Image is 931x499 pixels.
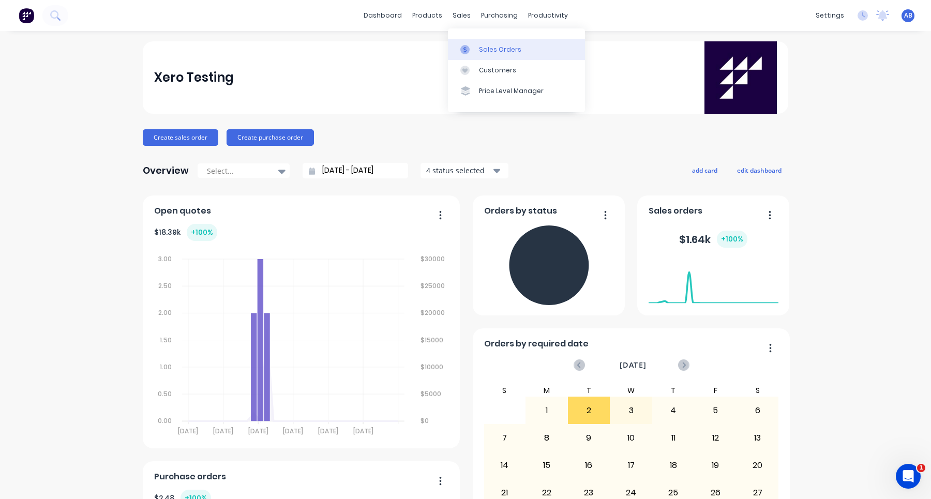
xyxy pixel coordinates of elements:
[19,8,34,23] img: Factory
[653,398,694,424] div: 4
[917,464,925,472] span: 1
[407,8,447,23] div: products
[358,8,407,23] a: dashboard
[484,338,589,350] span: Orders by required date
[426,165,491,176] div: 4 status selected
[158,281,171,290] tspan: 2.50
[213,427,233,436] tspan: [DATE]
[178,427,198,436] tspan: [DATE]
[610,398,652,424] div: 3
[568,398,610,424] div: 2
[283,427,303,436] tspan: [DATE]
[143,129,218,146] button: Create sales order
[568,452,610,478] div: 16
[157,389,171,398] tspan: 0.50
[704,41,777,114] img: Xero Testing
[159,362,171,371] tspan: 1.00
[476,8,523,23] div: purchasing
[730,163,788,177] button: edit dashboard
[421,281,445,290] tspan: $25000
[157,417,171,426] tspan: 0.00
[154,205,211,217] span: Open quotes
[526,425,567,451] div: 8
[525,384,568,397] div: M
[484,452,525,478] div: 14
[695,425,736,451] div: 12
[568,425,610,451] div: 9
[610,452,652,478] div: 17
[679,231,747,248] div: $ 1.64k
[143,160,189,181] div: Overview
[737,452,778,478] div: 20
[737,398,778,424] div: 6
[447,8,476,23] div: sales
[568,384,610,397] div: T
[448,81,585,101] a: Price Level Manager
[523,8,573,23] div: productivity
[737,425,778,451] div: 13
[610,425,652,451] div: 10
[717,231,747,248] div: + 100 %
[652,384,695,397] div: T
[421,163,508,178] button: 4 status selected
[421,362,443,371] tspan: $10000
[248,427,268,436] tspan: [DATE]
[154,224,217,241] div: $ 18.39k
[479,45,521,54] div: Sales Orders
[526,398,567,424] div: 1
[653,452,694,478] div: 18
[421,254,445,263] tspan: $30000
[610,384,652,397] div: W
[694,384,737,397] div: F
[649,205,702,217] span: Sales orders
[479,66,516,75] div: Customers
[154,471,226,483] span: Purchase orders
[695,398,736,424] div: 5
[158,254,171,263] tspan: 3.00
[421,336,443,344] tspan: $15000
[685,163,724,177] button: add card
[159,336,171,344] tspan: 1.50
[154,67,234,88] div: Xero Testing
[904,11,912,20] span: AB
[695,452,736,478] div: 19
[737,384,779,397] div: S
[421,417,429,426] tspan: $0
[448,39,585,59] a: Sales Orders
[227,129,314,146] button: Create purchase order
[318,427,338,436] tspan: [DATE]
[810,8,849,23] div: settings
[421,389,441,398] tspan: $5000
[484,384,526,397] div: S
[421,308,445,317] tspan: $20000
[187,224,217,241] div: + 100 %
[620,359,647,371] span: [DATE]
[353,427,373,436] tspan: [DATE]
[479,86,544,96] div: Price Level Manager
[896,464,921,489] iframe: Intercom live chat
[526,452,567,478] div: 15
[653,425,694,451] div: 11
[158,308,171,317] tspan: 2.00
[448,60,585,81] a: Customers
[484,425,525,451] div: 7
[484,205,557,217] span: Orders by status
